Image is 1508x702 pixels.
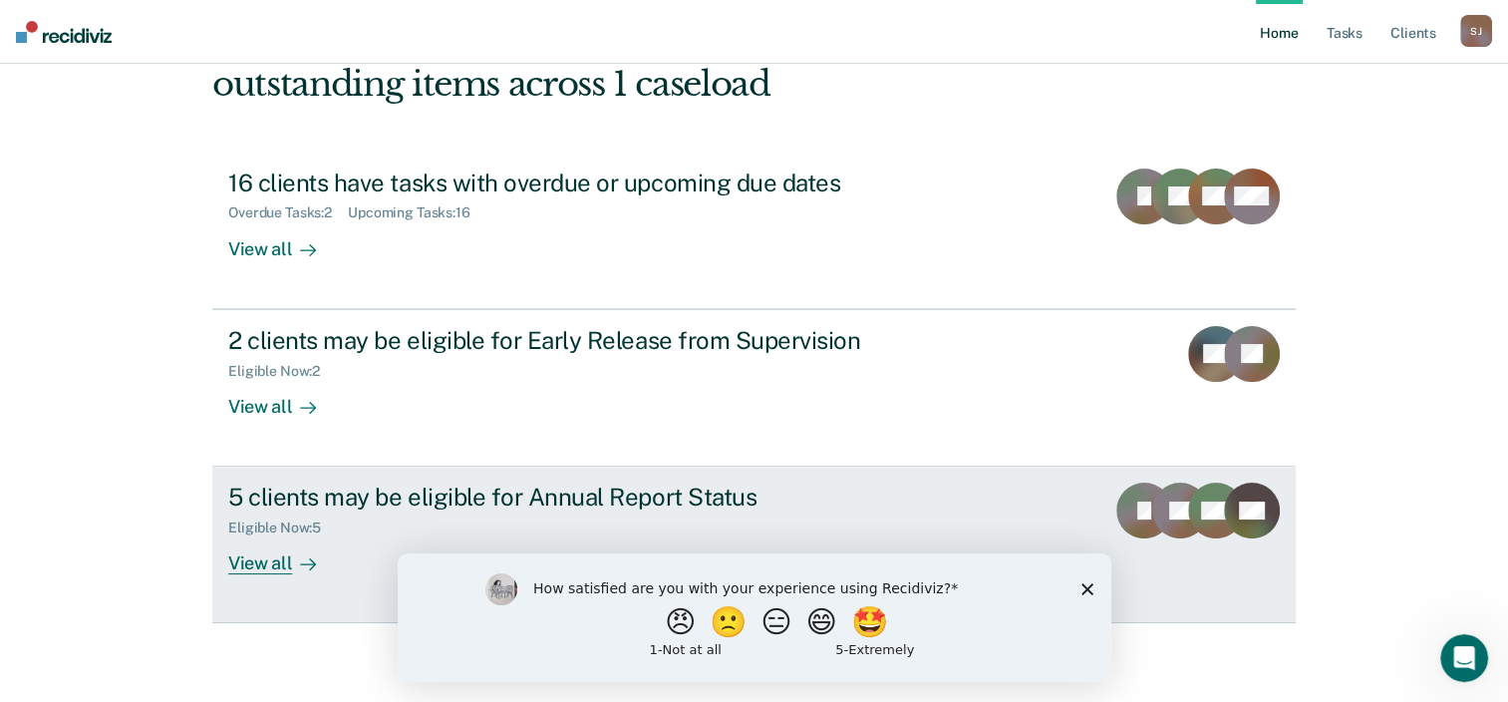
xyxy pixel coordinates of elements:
div: Eligible Now : 5 [228,520,337,536]
div: View all [228,379,340,418]
button: SJ [1460,15,1492,47]
div: 16 clients have tasks with overdue or upcoming due dates [228,169,928,197]
img: Recidiviz [16,21,112,43]
iframe: Intercom live chat [1440,634,1488,682]
div: Eligible Now : 2 [228,363,336,380]
div: Upcoming Tasks : 16 [348,204,486,221]
iframe: Survey by Kim from Recidiviz [398,553,1111,682]
div: View all [228,221,340,260]
a: 5 clients may be eligible for Annual Report StatusEligible Now:5View all [212,467,1296,623]
div: 5 clients may be eligible for Annual Report Status [228,483,928,512]
a: 2 clients may be eligible for Early Release from SupervisionEligible Now:2View all [212,309,1296,467]
div: Hi, [GEOGRAPHIC_DATA]. We’ve found some outstanding items across 1 caseload [212,23,1078,105]
div: S J [1460,15,1492,47]
div: Overdue Tasks : 2 [228,204,348,221]
div: View all [228,536,340,575]
a: 16 clients have tasks with overdue or upcoming due datesOverdue Tasks:2Upcoming Tasks:16View all [212,153,1296,309]
div: 2 clients may be eligible for Early Release from Supervision [228,326,928,355]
